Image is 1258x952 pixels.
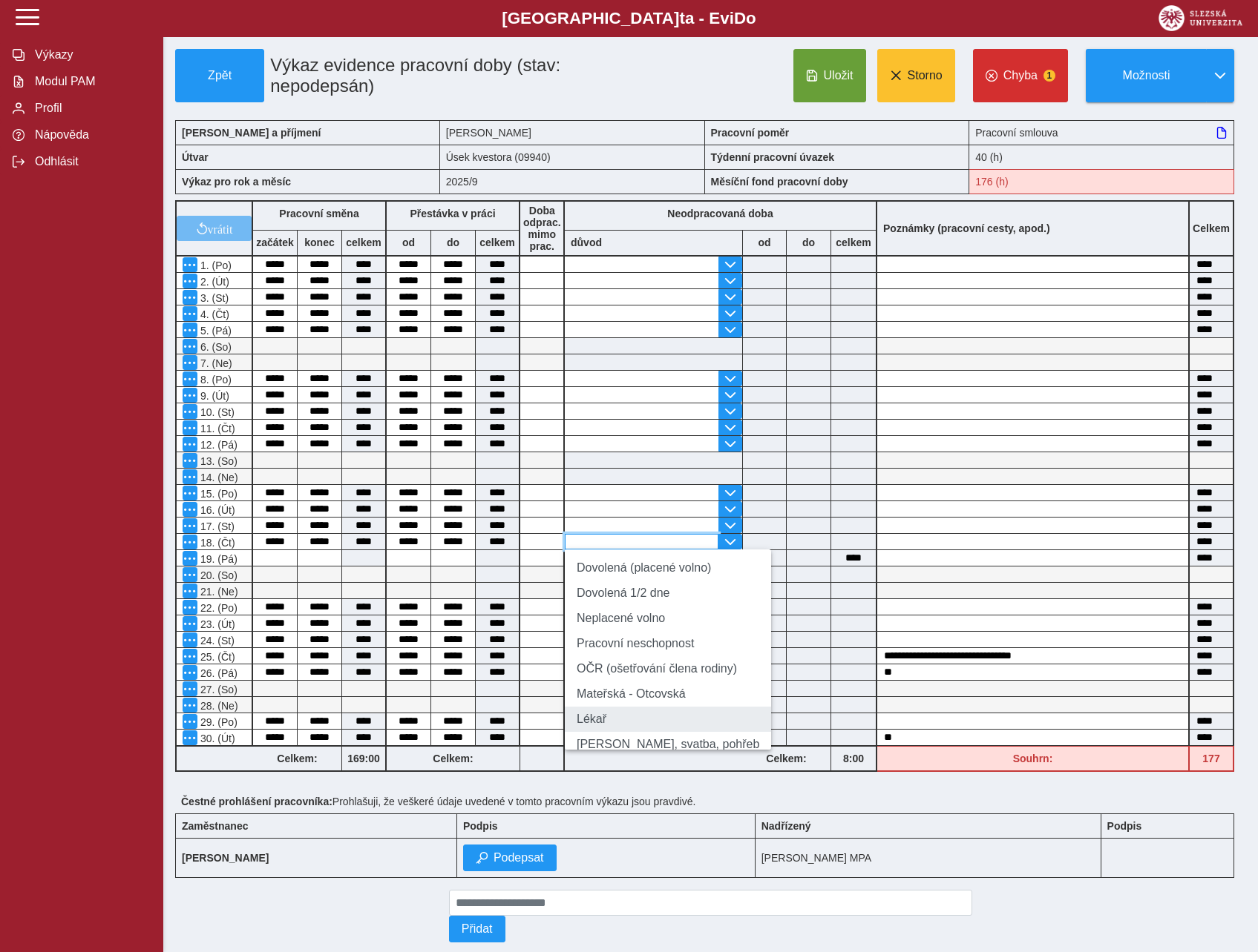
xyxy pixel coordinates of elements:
[1159,5,1242,31] img: logo_web_su.png
[969,120,1234,145] div: Pracovní smlouva
[342,753,385,764] b: 169:00
[679,9,684,27] span: t
[197,357,232,369] span: 7. (Ne)
[908,69,943,82] span: Storno
[182,69,258,82] span: Zpět
[449,916,505,942] button: Přidat
[387,753,520,764] b: Celkem:
[1098,69,1194,82] span: Možnosti
[182,820,248,832] b: Zaměstnanec
[30,128,151,142] span: Nápověda
[431,237,475,248] b: do
[197,374,232,386] span: 8. (Po)
[197,635,235,647] span: 24. (St)
[463,820,498,832] b: Podpis
[279,208,358,219] b: Pracovní směna
[824,69,854,82] span: Uložit
[197,667,237,679] span: 26. (Pá)
[565,681,771,707] li: Mateřská - Otcovská
[197,488,237,500] span: 15. (Po)
[440,120,705,145] div: [PERSON_NAME]
[183,567,197,582] button: Menu
[183,453,197,468] button: Menu
[182,852,269,864] b: [PERSON_NAME]
[183,502,197,517] button: Menu
[197,292,229,304] span: 3. (St)
[755,839,1101,878] td: [PERSON_NAME] MPA
[197,651,235,663] span: 25. (Čt)
[1107,820,1142,832] b: Podpis
[565,707,771,732] li: Lékař
[183,714,197,729] button: Menu
[183,257,197,272] button: Menu
[183,665,197,680] button: Menu
[30,102,151,115] span: Profil
[1044,70,1055,82] span: 1
[197,684,237,695] span: 27. (So)
[565,555,771,581] li: Dovolená (placené volno)
[877,746,1190,772] div: Fond pracovní doby (176 h) a součet hodin (177 h) se neshodují!
[253,237,297,248] b: začátek
[1086,49,1206,102] button: Možnosti
[746,9,756,27] span: o
[183,584,197,598] button: Menu
[197,439,237,451] span: 12. (Pá)
[463,844,557,871] button: Podepsat
[183,371,197,386] button: Menu
[877,49,955,102] button: Storno
[462,922,493,936] span: Přidat
[197,716,237,728] span: 29. (Po)
[197,618,235,630] span: 23. (Út)
[45,9,1213,28] b: [GEOGRAPHIC_DATA] a - Evi
[197,455,237,467] span: 13. (So)
[793,49,866,102] button: Uložit
[565,581,771,606] li: Dovolená 1/2 dne
[183,518,197,533] button: Menu
[571,237,602,248] b: důvod
[30,48,151,62] span: Výkazy
[342,237,385,248] b: celkem
[440,145,705,169] div: Úsek kvestora (09940)
[565,631,771,656] li: Pracovní neschopnost
[1190,753,1233,764] b: 177
[183,404,197,419] button: Menu
[182,151,209,163] b: Útvar
[183,469,197,484] button: Menu
[197,325,232,337] span: 5. (Pá)
[183,290,197,305] button: Menu
[197,308,229,320] span: 4. (Čt)
[523,205,561,252] b: Doba odprac. mimo prac.
[197,276,229,288] span: 2. (Út)
[177,216,252,241] button: vrátit
[1190,746,1234,772] div: Fond pracovní doby (176 h) a součet hodin (177 h) se neshodují!
[197,537,235,549] span: 18. (Čt)
[182,176,291,188] b: Výkaz pro rok a měsíc
[30,155,151,168] span: Odhlásit
[973,49,1068,102] button: Chyba1
[183,649,197,664] button: Menu
[969,145,1234,169] div: 40 (h)
[183,420,197,435] button: Menu
[181,796,332,807] b: Čestné prohlášení pracovníka:
[197,390,229,402] span: 9. (Út)
[183,551,197,566] button: Menu
[183,535,197,549] button: Menu
[667,208,773,219] b: Neodpracovaná doba
[440,169,705,194] div: 2025/9
[743,237,786,248] b: od
[787,237,831,248] b: do
[183,698,197,713] button: Menu
[197,602,237,614] span: 22. (Po)
[175,790,1246,813] div: Prohlašuji, že veškeré údaje uvedené v tomto pracovním výkazu jsou pravdivé.
[197,260,232,271] span: 1. (Po)
[410,208,495,219] b: Přestávka v práci
[476,237,519,248] b: celkem
[197,569,237,581] span: 20. (So)
[197,733,235,744] span: 30. (Út)
[494,851,544,865] span: Podepsat
[183,323,197,337] button: Menu
[197,423,235,434] span: 11. (Čt)
[877,222,1056,234] b: Poznámky (pracovní cesty, apod.)
[183,486,197,500] button: Menu
[711,127,790,139] b: Pracovní poměr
